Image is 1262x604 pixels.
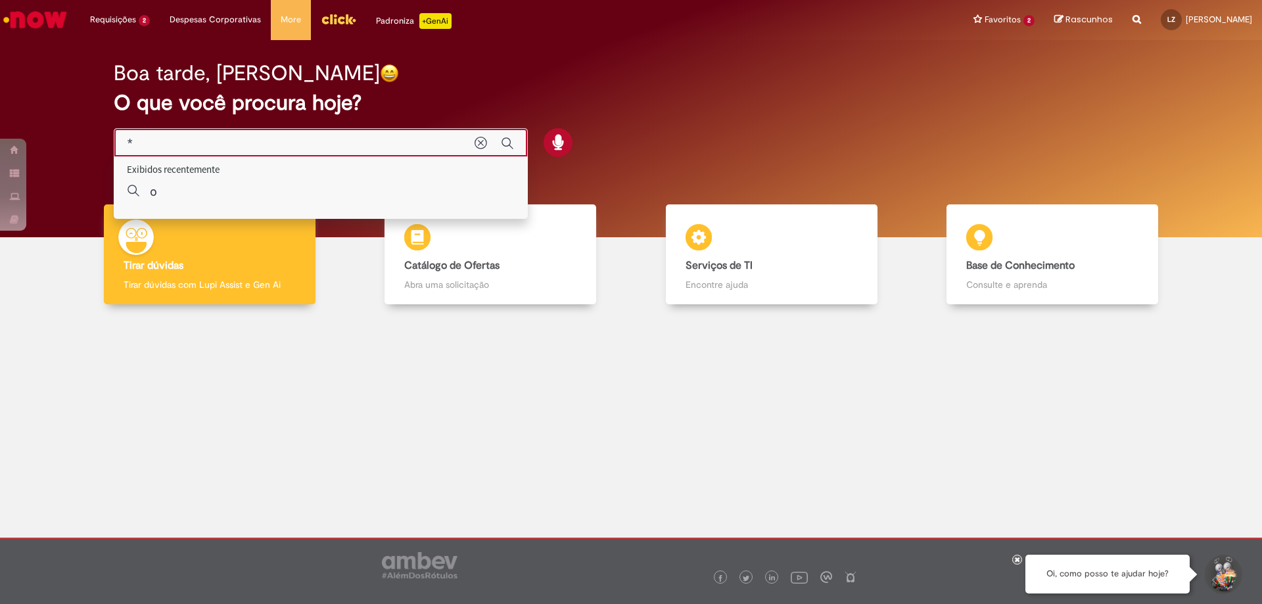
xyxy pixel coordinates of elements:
p: Abra uma solicitação [404,278,576,291]
img: logo_footer_youtube.png [791,569,808,586]
img: ServiceNow [1,7,69,33]
b: Serviços de TI [686,259,753,272]
img: logo_footer_twitter.png [743,575,749,582]
span: [PERSON_NAME] [1186,14,1252,25]
img: logo_footer_ambev_rotulo_gray.png [382,552,457,578]
span: 2 [139,15,150,26]
a: Serviços de TI Encontre ajuda [631,204,912,305]
img: logo_footer_linkedin.png [769,574,776,582]
p: +GenAi [419,13,452,29]
b: Tirar dúvidas [124,259,183,272]
span: More [281,13,301,26]
img: click_logo_yellow_360x200.png [321,9,356,29]
img: happy-face.png [380,64,399,83]
p: Tirar dúvidas com Lupi Assist e Gen Ai [124,278,296,291]
h2: Boa tarde, [PERSON_NAME] [114,62,380,85]
span: Despesas Corporativas [170,13,261,26]
img: logo_footer_workplace.png [820,571,832,583]
p: Consulte e aprenda [966,278,1138,291]
span: Favoritos [985,13,1021,26]
span: Requisições [90,13,136,26]
a: Tirar dúvidas Tirar dúvidas com Lupi Assist e Gen Ai [69,204,350,305]
a: Base de Conhecimento Consulte e aprenda [912,204,1194,305]
button: Iniciar Conversa de Suporte [1203,555,1242,594]
img: logo_footer_naosei.png [845,571,856,583]
span: Rascunhos [1065,13,1113,26]
div: Oi, como posso te ajudar hoje? [1025,555,1190,593]
span: 2 [1023,15,1035,26]
a: Catálogo de Ofertas Abra uma solicitação [350,204,632,305]
span: LZ [1167,15,1175,24]
a: Rascunhos [1054,14,1113,26]
div: Padroniza [376,13,452,29]
img: logo_footer_facebook.png [717,575,724,582]
b: Catálogo de Ofertas [404,259,500,272]
h2: O que você procura hoje? [114,91,1149,114]
b: Base de Conhecimento [966,259,1075,272]
p: Encontre ajuda [686,278,858,291]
